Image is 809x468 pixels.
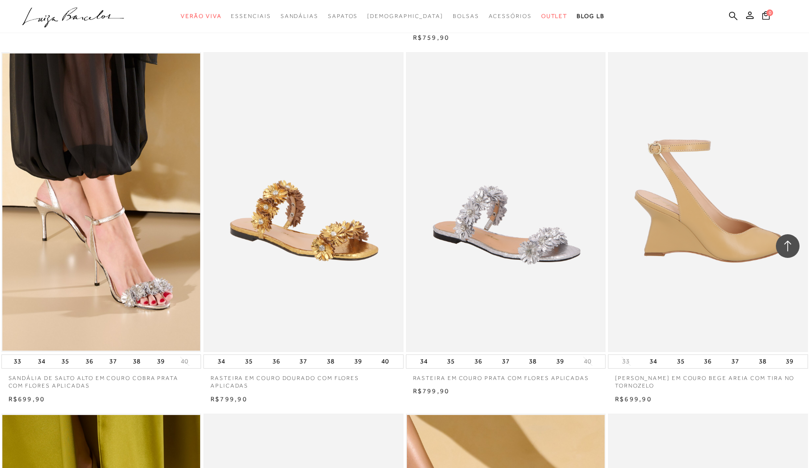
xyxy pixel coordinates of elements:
img: SANDÁLIA ANABELA EM COURO BEGE AREIA COM TIRA NO TORNOZELO [609,52,808,352]
a: SANDÁLIA ANABELA EM COURO BEGE AREIA COM TIRA NO TORNOZELO [609,53,807,351]
button: 33 [619,357,633,366]
img: RASTEIRA EM COURO DOURADO COM FLORES APLICADAS [204,53,403,351]
span: 0 [766,9,773,16]
button: 35 [444,355,457,368]
a: categoryNavScreenReaderText [489,8,532,25]
button: 34 [647,355,660,368]
button: 38 [526,355,539,368]
button: 36 [83,355,96,368]
a: RASTEIRA EM COURO DOURADO COM FLORES APLICADAS [203,369,404,390]
span: Essenciais [231,13,271,19]
button: 35 [242,355,255,368]
button: 38 [756,355,769,368]
span: R$859,90 [211,26,247,34]
a: categoryNavScreenReaderText [541,8,568,25]
button: 40 [378,355,392,368]
span: R$799,90 [413,387,450,395]
a: RASTEIRA EM COURO PRATA COM FLORES APLICADAS [406,369,606,382]
button: 40 [581,357,594,366]
button: 0 [759,10,773,23]
img: SANDÁLIA DE SALTO ALTO EM COURO COBRA PRATA COM FLORES APLICADAS [2,53,201,351]
span: R$699,90 [615,395,652,403]
img: RASTEIRA EM COURO PRATA COM FLORES APLICADAS [407,53,605,351]
span: Sandálias [281,13,318,19]
span: Outlet [541,13,568,19]
button: 34 [215,355,228,368]
a: BLOG LB [577,8,604,25]
a: RASTEIRA EM COURO PRATA COM FLORES APLICADAS RASTEIRA EM COURO PRATA COM FLORES APLICADAS [407,53,605,351]
button: 33 [11,355,24,368]
a: categoryNavScreenReaderText [328,8,358,25]
span: BLOG LB [577,13,604,19]
span: Verão Viva [181,13,221,19]
a: [PERSON_NAME] EM COURO BEGE AREIA COM TIRA NO TORNOZELO [608,369,808,390]
button: 36 [701,355,714,368]
span: Bolsas [453,13,479,19]
span: R$599,90 [615,26,652,34]
a: SANDÁLIA DE SALTO ALTO EM COURO COBRA PRATA COM FLORES APLICADAS [1,369,202,390]
a: SANDÁLIA DE SALTO ALTO EM COURO COBRA PRATA COM FLORES APLICADAS SANDÁLIA DE SALTO ALTO EM COURO ... [2,53,201,351]
button: 39 [352,355,365,368]
button: 37 [729,355,742,368]
button: 34 [35,355,48,368]
button: 36 [270,355,283,368]
a: categoryNavScreenReaderText [231,8,271,25]
button: 39 [554,355,567,368]
button: 34 [417,355,431,368]
a: noSubCategoriesText [367,8,443,25]
a: RASTEIRA EM COURO DOURADO COM FLORES APLICADAS RASTEIRA EM COURO DOURADO COM FLORES APLICADAS [204,53,403,351]
span: Acessórios [489,13,532,19]
span: R$759,90 [413,34,450,41]
button: 38 [130,355,143,368]
span: [DEMOGRAPHIC_DATA] [367,13,443,19]
span: R$799,90 [211,395,247,403]
button: 35 [674,355,687,368]
button: 38 [324,355,337,368]
button: 37 [106,355,120,368]
button: 40 [178,357,191,366]
button: 39 [783,355,796,368]
button: 37 [297,355,310,368]
span: R$699,90 [9,395,45,403]
a: categoryNavScreenReaderText [281,8,318,25]
button: 39 [154,355,167,368]
span: Sapatos [328,13,358,19]
button: 35 [59,355,72,368]
button: 36 [472,355,485,368]
span: R$799,90 [9,26,45,34]
a: categoryNavScreenReaderText [181,8,221,25]
button: 37 [499,355,512,368]
a: categoryNavScreenReaderText [453,8,479,25]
